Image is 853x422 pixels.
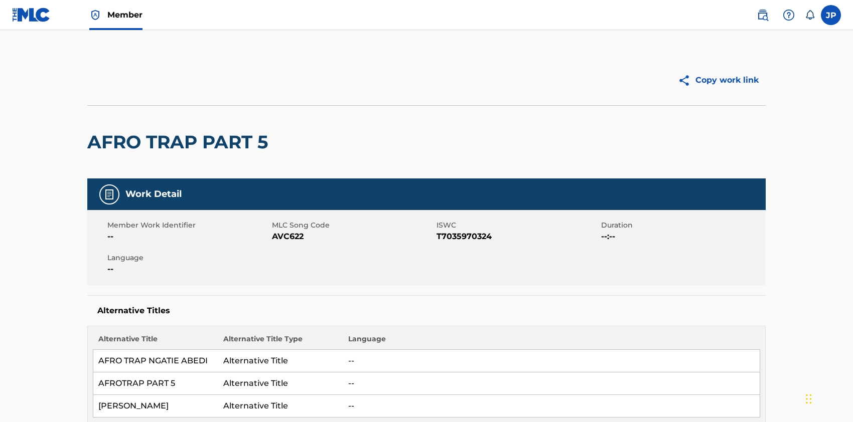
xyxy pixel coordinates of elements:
td: Alternative Title [218,395,343,417]
img: help [783,9,795,21]
img: search [757,9,769,21]
span: AVC622 [272,231,434,243]
div: Help [779,5,799,25]
td: -- [343,395,760,417]
th: Alternative Title Type [218,334,343,350]
div: User Menu [821,5,841,25]
div: Widget de chat [803,374,853,422]
td: Alternative Title [218,372,343,395]
span: -- [107,231,269,243]
a: Public Search [753,5,773,25]
img: Top Rightsholder [89,9,101,21]
div: Notifications [805,10,815,20]
span: Member Work Identifier [107,220,269,231]
iframe: Chat Widget [803,374,853,422]
img: MLC Logo [12,8,51,22]
span: Language [107,253,269,263]
img: Copy work link [678,74,695,87]
th: Alternative Title [93,334,218,350]
span: ISWC [437,220,599,231]
div: Glisser [806,384,812,414]
td: -- [343,372,760,395]
span: Member [107,9,143,21]
span: MLC Song Code [272,220,434,231]
button: Copy work link [671,68,766,93]
span: --:-- [601,231,763,243]
span: Duration [601,220,763,231]
span: T7035970324 [437,231,599,243]
td: [PERSON_NAME] [93,395,218,417]
td: AFROTRAP PART 5 [93,372,218,395]
th: Language [343,334,760,350]
td: -- [343,350,760,372]
h2: AFRO TRAP PART 5 [87,131,273,153]
td: AFRO TRAP NGATIE ABEDI [93,350,218,372]
span: -- [107,263,269,275]
h5: Alternative Titles [97,306,756,316]
h5: Work Detail [125,188,182,200]
img: Work Detail [103,188,115,200]
td: Alternative Title [218,350,343,372]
